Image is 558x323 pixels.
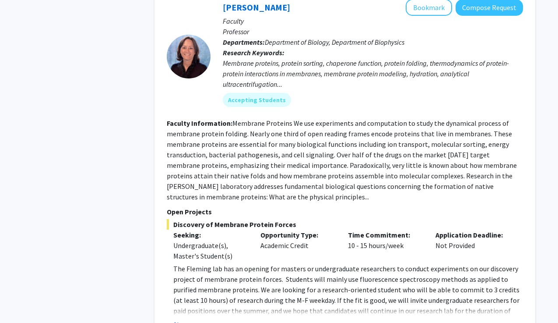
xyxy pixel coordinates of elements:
[223,26,523,37] p: Professor
[223,38,265,46] b: Departments:
[167,206,523,217] p: Open Projects
[223,16,523,26] p: Faculty
[260,230,335,240] p: Opportunity Type:
[167,219,523,230] span: Discovery of Membrane Protein Forces
[173,240,248,261] div: Undergraduate(s), Master's Student(s)
[167,119,517,201] fg-read-more: Membrane Proteins We use experiments and computation to study the dynamical process of membrane p...
[223,48,284,57] b: Research Keywords:
[167,119,232,128] b: Faculty Information:
[7,284,37,316] iframe: Chat
[223,93,291,107] mat-chip: Accepting Students
[254,230,341,261] div: Academic Credit
[429,230,516,261] div: Not Provided
[223,2,290,13] a: [PERSON_NAME]
[223,58,523,89] div: Membrane proteins, protein sorting, chaperone function, protein folding, thermodynamics of protei...
[348,230,422,240] p: Time Commitment:
[173,230,248,240] p: Seeking:
[341,230,429,261] div: 10 - 15 hours/week
[265,38,404,46] span: Department of Biology, Department of Biophysics
[435,230,510,240] p: Application Deadline:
